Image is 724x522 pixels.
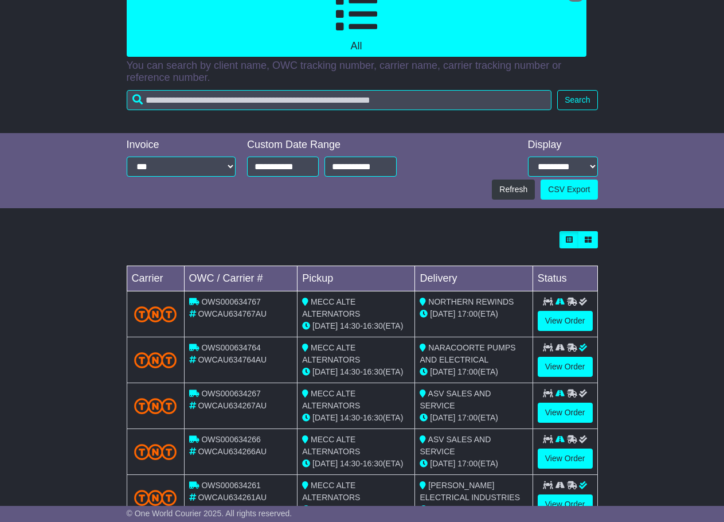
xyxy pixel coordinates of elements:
span: MECC ALTE ALTERNATORS [302,481,360,502]
span: OWCAU634267AU [198,401,267,410]
button: Refresh [492,180,535,200]
span: OWS000634764 [201,343,261,352]
span: MECC ALTE ALTERNATORS [302,389,360,410]
span: [DATE] [312,321,338,330]
a: CSV Export [541,180,597,200]
span: 16:30 [363,321,383,330]
span: OWCAU634767AU [198,309,267,318]
span: MECC ALTE ALTERNATORS [302,435,360,456]
div: (ETA) [420,412,527,424]
img: TNT_Domestic.png [134,444,177,459]
a: View Order [538,311,593,331]
span: NARACOORTE PUMPS AND ELECTRICAL [420,343,515,364]
img: TNT_Domestic.png [134,352,177,368]
span: 16:30 [363,459,383,468]
span: OWCAU634764AU [198,355,267,364]
span: 16:30 [363,413,383,422]
span: [DATE] [312,413,338,422]
span: [DATE] [430,505,455,514]
span: 17:00 [457,367,478,376]
div: Custom Date Range [247,139,397,151]
span: OWS000634267 [201,389,261,398]
span: [DATE] [312,367,338,376]
span: 17:00 [457,505,478,514]
span: © One World Courier 2025. All rights reserved. [127,509,292,518]
div: Display [528,139,598,151]
span: 17:00 [457,413,478,422]
span: NORTHERN REWINDS [428,297,514,306]
div: - (ETA) [302,504,410,516]
div: - (ETA) [302,320,410,332]
p: You can search by client name, OWC tracking number, carrier name, carrier tracking number or refe... [127,60,598,84]
span: [DATE] [430,459,455,468]
span: 14:30 [340,459,360,468]
img: TNT_Domestic.png [134,490,177,505]
span: [DATE] [430,309,455,318]
div: - (ETA) [302,366,410,378]
span: [DATE] [312,459,338,468]
span: 16:30 [363,367,383,376]
div: - (ETA) [302,412,410,424]
img: TNT_Domestic.png [134,306,177,322]
td: Pickup [298,266,415,291]
span: [PERSON_NAME] ELECTRICAL INDUSTRIES [420,481,520,502]
span: MECC ALTE ALTERNATORS [302,297,360,318]
span: 14:30 [340,321,360,330]
span: ASV SALES AND SERVICE [420,389,491,410]
div: (ETA) [420,308,527,320]
button: Search [557,90,597,110]
span: ASV SALES AND SERVICE [420,435,491,456]
span: OWS000634767 [201,297,261,306]
div: (ETA) [420,366,527,378]
span: 17:00 [457,459,478,468]
span: 14:30 [340,367,360,376]
span: OWCAU634266AU [198,447,267,456]
span: OWS000634266 [201,435,261,444]
span: 14:30 [340,413,360,422]
td: Status [533,266,597,291]
a: View Order [538,449,593,469]
span: 14:30 [340,505,360,514]
span: OWS000634261 [201,481,261,490]
div: (ETA) [420,458,527,470]
div: (ETA) [420,504,527,516]
img: TNT_Domestic.png [134,398,177,414]
div: - (ETA) [302,458,410,470]
a: View Order [538,494,593,515]
td: Delivery [415,266,533,291]
span: 17:00 [457,309,478,318]
a: View Order [538,357,593,377]
span: [DATE] [430,367,455,376]
span: MECC ALTE ALTERNATORS [302,343,360,364]
div: Invoice [127,139,236,151]
span: OWCAU634261AU [198,493,267,502]
span: 16:30 [363,505,383,514]
span: [DATE] [312,505,338,514]
a: View Order [538,403,593,423]
span: [DATE] [430,413,455,422]
td: Carrier [127,266,184,291]
td: OWC / Carrier # [184,266,298,291]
